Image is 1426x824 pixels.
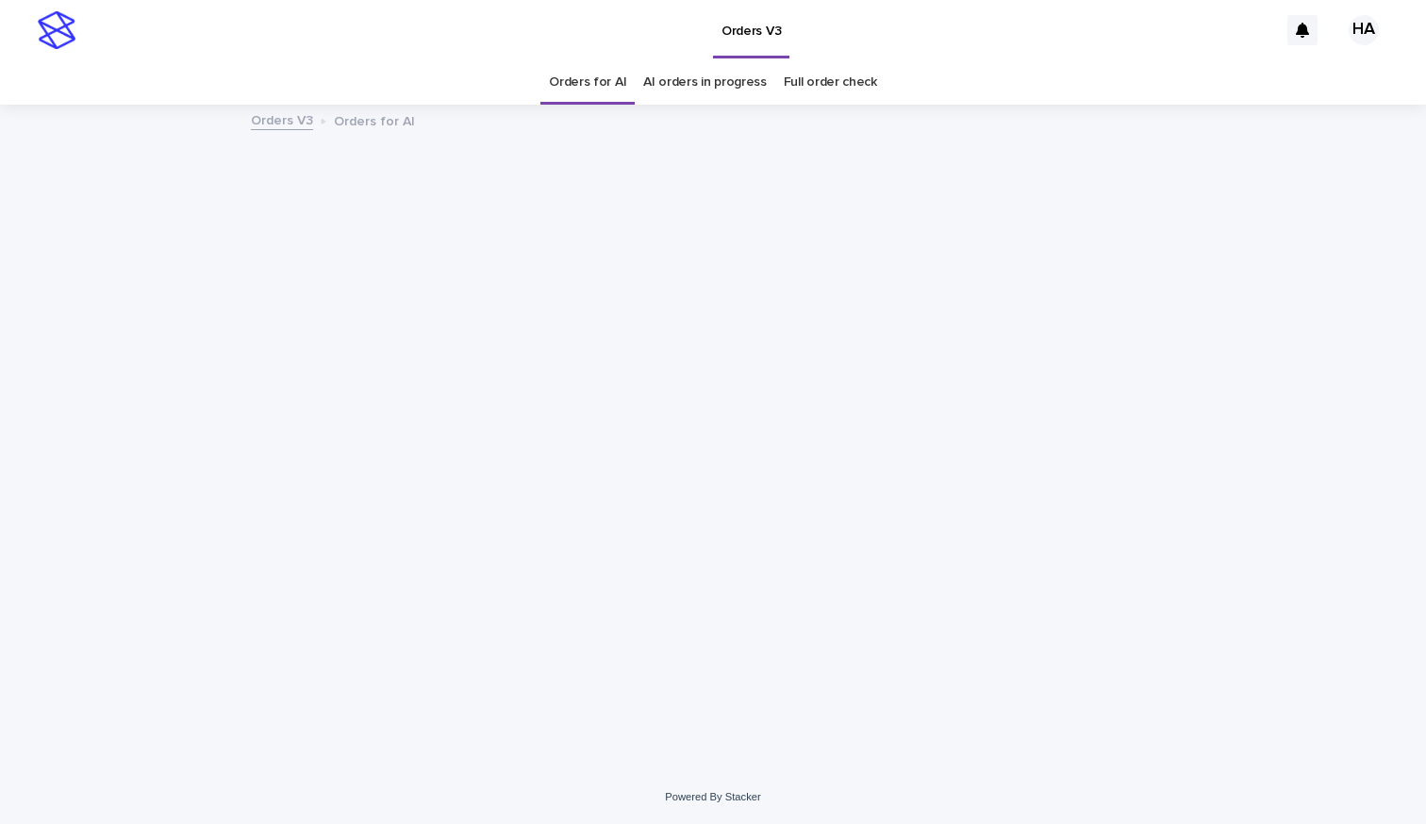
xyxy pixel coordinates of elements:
[665,791,760,802] a: Powered By Stacker
[38,11,75,49] img: stacker-logo-s-only.png
[251,108,313,130] a: Orders V3
[1349,15,1379,45] div: HA
[784,60,877,105] a: Full order check
[549,60,626,105] a: Orders for AI
[643,60,767,105] a: AI orders in progress
[334,109,415,130] p: Orders for AI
